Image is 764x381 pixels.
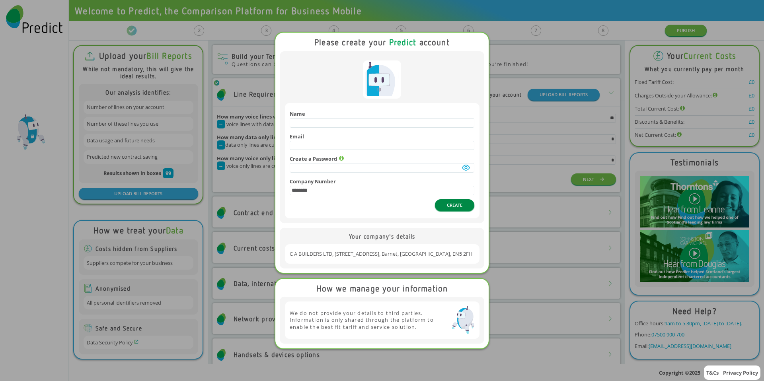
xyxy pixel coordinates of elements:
[363,60,401,99] img: Predict Mobile
[452,306,474,334] img: Predict Mobile
[290,111,475,117] h4: Name
[400,250,452,257] span: [GEOGRAPHIC_DATA]
[706,369,719,376] a: T&Cs
[382,250,400,257] span: Barnet
[452,250,472,257] span: EN5 2FH
[290,306,475,334] div: We do not provide your details to third parties. Information is only shared through the platform ...
[290,156,475,162] h4: Create a Password
[314,37,450,47] b: Please create your account
[290,250,335,257] span: C A BUILDERS LTD
[290,179,475,185] h4: Company Number
[316,284,448,293] div: How we manage your information
[285,233,479,244] div: Your company's details
[723,369,758,376] a: Privacy Policy
[435,199,474,211] button: CREATE
[389,37,416,47] span: Predict
[290,134,475,140] h4: Email
[335,250,382,257] span: [STREET_ADDRESS]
